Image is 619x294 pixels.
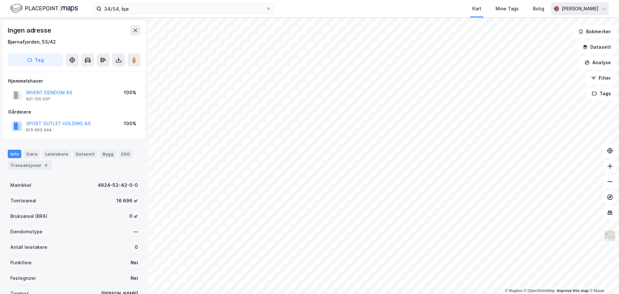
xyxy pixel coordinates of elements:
[579,56,616,69] button: Analyse
[8,38,56,46] div: Bjørnafjorden, 53/42
[73,150,97,158] div: Datasett
[10,3,78,14] img: logo.f888ab2527a4732fd821a326f86c7f29.svg
[119,150,133,158] div: ESG
[8,77,140,85] div: Hjemmelshaver
[43,150,71,158] div: Leietakere
[573,25,616,38] button: Bokmerker
[133,228,138,236] div: —
[472,5,481,13] div: Kart
[10,197,36,205] div: Tomteareal
[8,150,21,158] div: Info
[562,5,598,13] div: [PERSON_NAME]
[129,212,138,220] div: 0 ㎡
[10,274,35,282] div: Festegrunn
[100,150,116,158] div: Bygg
[10,228,43,236] div: Eiendomstype
[102,4,266,14] input: Søk på adresse, matrikkel, gårdeiere, leietakere eller personer
[8,25,52,35] div: Ingen adresse
[8,161,52,170] div: Transaksjoner
[533,5,544,13] div: Bolig
[587,263,619,294] div: Kontrollprogram for chat
[496,5,519,13] div: Mine Tags
[524,289,555,293] a: OpenStreetMap
[124,89,136,96] div: 100%
[24,150,40,158] div: Eiere
[585,72,616,85] button: Filter
[10,243,47,251] div: Antall leietakere
[10,259,32,267] div: Punktleie
[604,230,616,242] img: Z
[43,162,49,168] div: 6
[587,263,619,294] iframe: Chat Widget
[131,274,138,282] div: Nei
[557,289,589,293] a: Improve this map
[26,96,50,102] div: 921 105 037
[10,181,31,189] div: Matrikkel
[8,54,63,66] button: Tag
[131,259,138,267] div: Nei
[505,289,523,293] a: Mapbox
[586,87,616,100] button: Tags
[8,108,140,116] div: Gårdeiere
[10,212,47,220] div: Bruksareal (BRA)
[98,181,138,189] div: 4624-53-42-0-0
[26,127,52,133] div: 915 663 494
[135,243,138,251] div: 0
[116,197,138,205] div: 16 696 ㎡
[577,41,616,54] button: Datasett
[124,120,136,127] div: 100%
